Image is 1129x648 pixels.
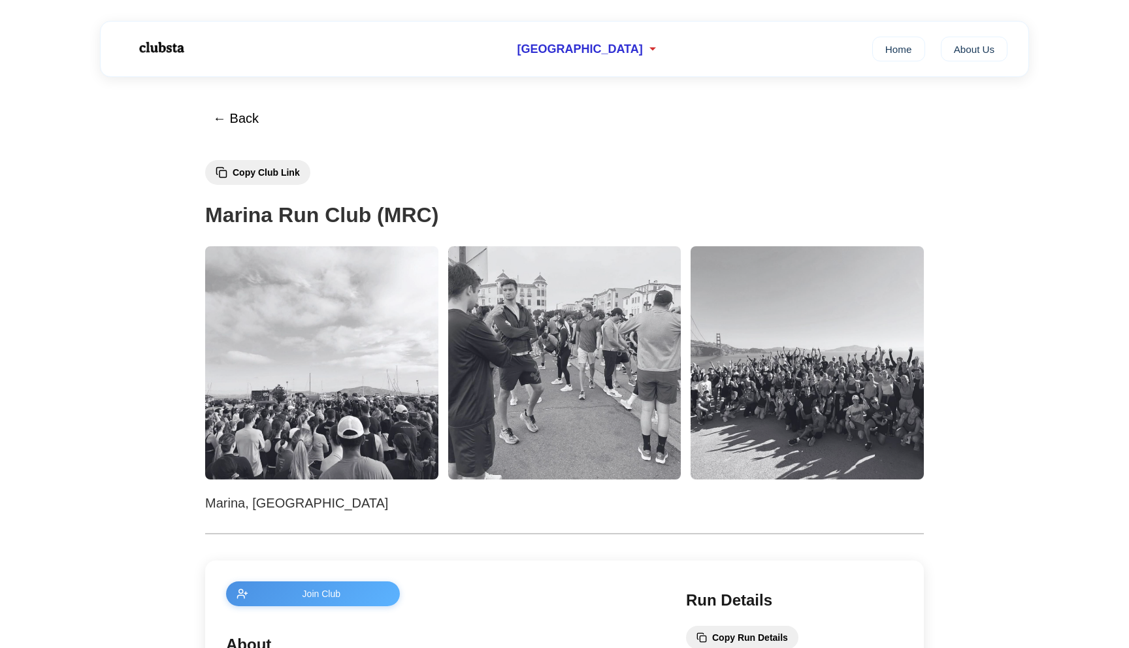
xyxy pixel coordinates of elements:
img: Marina Run Club (MRC) 3 [691,246,924,479]
p: Marina, [GEOGRAPHIC_DATA] [205,493,924,513]
button: ← Back [205,103,267,134]
span: Copy Club Link [233,167,300,178]
button: Join Club [226,581,400,606]
a: About Us [941,37,1008,61]
span: Join Club [254,589,389,599]
a: Join Club [226,581,660,606]
img: Marina Run Club (MRC) 2 [448,246,681,479]
h1: Marina Run Club (MRC) [205,199,924,232]
a: Home [872,37,925,61]
img: Logo [122,31,200,64]
h2: Run Details [686,588,903,613]
img: Marina Run Club (MRC) 1 [205,246,438,479]
button: Copy Club Link [205,160,310,185]
span: [GEOGRAPHIC_DATA] [517,42,642,56]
